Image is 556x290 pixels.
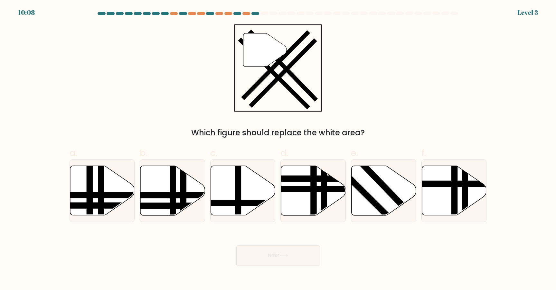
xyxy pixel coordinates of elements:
[351,147,358,159] span: e.
[421,147,426,159] span: f.
[243,33,287,67] g: "
[73,127,483,139] div: Which figure should replace the white area?
[210,147,217,159] span: c.
[140,147,147,159] span: b.
[18,8,35,17] div: 10:08
[517,8,538,17] div: Level 3
[236,245,320,266] button: Next
[280,147,288,159] span: d.
[70,147,77,159] span: a.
